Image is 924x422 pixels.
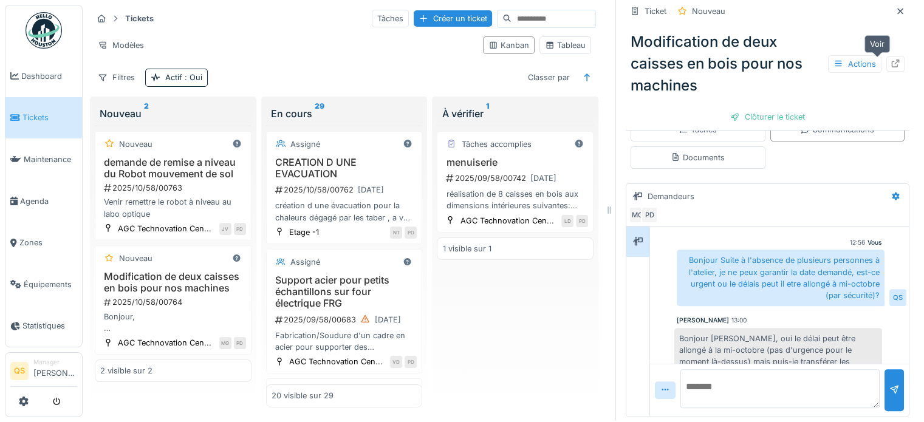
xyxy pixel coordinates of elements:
div: 2025/09/58/00742 [445,171,588,186]
div: Créer un ticket [414,10,492,27]
div: AGC Technovation Cen... [289,356,383,367]
div: Modification de deux caisses en bois pour nos machines [626,26,909,101]
sup: 1 [485,106,488,121]
sup: 29 [315,106,324,121]
div: Nouveau [100,106,247,121]
div: création d une évacuation pour la chaleurs dégagé par les taber , a voir avec [PERSON_NAME] et [D... [272,200,417,223]
img: Badge_color-CXgf-gQk.svg [26,12,62,49]
a: Équipements [5,264,82,305]
div: Assigné [290,138,320,150]
div: PD [405,226,417,239]
div: À vérifier [442,106,589,121]
div: Etage -1 [289,226,319,238]
div: AGC Technovation Cen... [460,215,553,226]
li: QS [10,362,29,380]
div: AGC Technovation Cen... [118,223,211,234]
div: [PERSON_NAME] [677,316,729,325]
div: VD [390,356,402,368]
div: Tâches accomplies [461,138,531,150]
div: Classer par [522,69,575,86]
a: Tickets [5,97,82,139]
div: Nouveau [119,253,152,264]
span: Zones [19,237,77,248]
span: Dashboard [21,70,77,82]
h3: CREATION D UNE EVACUATION [272,157,417,180]
h3: Modification de deux caisses en bois pour nos machines [100,271,246,294]
div: Nouveau [692,5,725,17]
div: LD [561,215,573,227]
span: Agenda [20,196,77,207]
div: Modèles [92,36,149,54]
div: JV [219,223,231,235]
div: Fabrication/Soudure d'un cadre en acier pour supporter des échantillons de taille réduite (20x20c... [272,330,417,353]
div: [DATE] [375,314,401,325]
div: PD [234,337,246,349]
div: Tableau [545,39,586,51]
div: Venir remettre le robot à niveau au labo optique [100,196,246,219]
div: Manager [33,358,77,367]
div: Bonjour [PERSON_NAME], oui le délai peut être allongé à la mi-octobre (pas d'urgence pour le mome... [674,328,882,384]
div: réalisation de 8 caisses en bois aux dimensions intérieures suivantes: -LxlxH (cm): 35x35x10. [442,188,588,211]
span: : Oui [182,73,202,82]
div: NT [390,226,402,239]
div: PD [576,215,588,227]
div: Demandeurs [648,191,694,202]
a: QS Manager[PERSON_NAME] [10,358,77,387]
div: AGC Technovation Cen... [118,337,211,349]
strong: Tickets [120,13,159,24]
div: En cours [271,106,418,121]
div: 2025/10/58/00763 [103,182,246,194]
span: Tickets [22,112,77,123]
div: Documents [671,152,725,163]
a: Maintenance [5,138,82,180]
div: Actions [828,55,881,73]
div: 2025/10/58/00764 [103,296,246,308]
div: Ticket [645,5,666,17]
li: [PERSON_NAME] [33,358,77,384]
div: MO [219,337,231,349]
h3: menuiserie [442,157,588,168]
div: Assigné [290,256,320,268]
div: Bonjour, Suite à notre échange avec [PERSON_NAME] [DATE], nous souhaitons apporter des modificati... [100,311,246,334]
div: Tâches [372,10,409,27]
a: Statistiques [5,305,82,347]
div: [DATE] [530,172,556,184]
div: MO [629,206,646,223]
span: Équipements [24,279,77,290]
div: Clôturer le ticket [725,109,810,125]
div: [DATE] [358,184,384,196]
div: Actif [165,72,202,83]
h3: Support acier pour petits échantillons sur four électrique FRG [272,274,417,310]
div: Nouveau [119,138,152,150]
div: 2025/09/58/00683 [274,312,417,327]
div: 13:00 [731,316,747,325]
a: Zones [5,222,82,264]
span: Maintenance [24,154,77,165]
h3: demande de remise a niveau du Robot mouvement de sol [100,157,246,180]
div: Voir [864,35,890,53]
div: 12:56 [850,238,865,247]
div: PD [405,356,417,368]
div: PD [234,223,246,235]
div: 1 visible sur 1 [442,243,491,254]
a: Dashboard [5,55,82,97]
div: 20 visible sur 29 [272,390,334,402]
div: 2 visible sur 2 [100,365,152,376]
div: 2025/10/58/00762 [274,182,417,197]
div: Vous [868,238,882,247]
a: Agenda [5,180,82,222]
div: Filtres [92,69,140,86]
sup: 2 [144,106,149,121]
div: QS [889,289,906,306]
div: Kanban [488,39,529,51]
div: PD [641,206,658,223]
div: Bonjour Suite à l'absence de plusieurs personnes à l'atelier, je ne peux garantir la date demandé... [677,250,885,306]
span: Statistiques [22,320,77,332]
